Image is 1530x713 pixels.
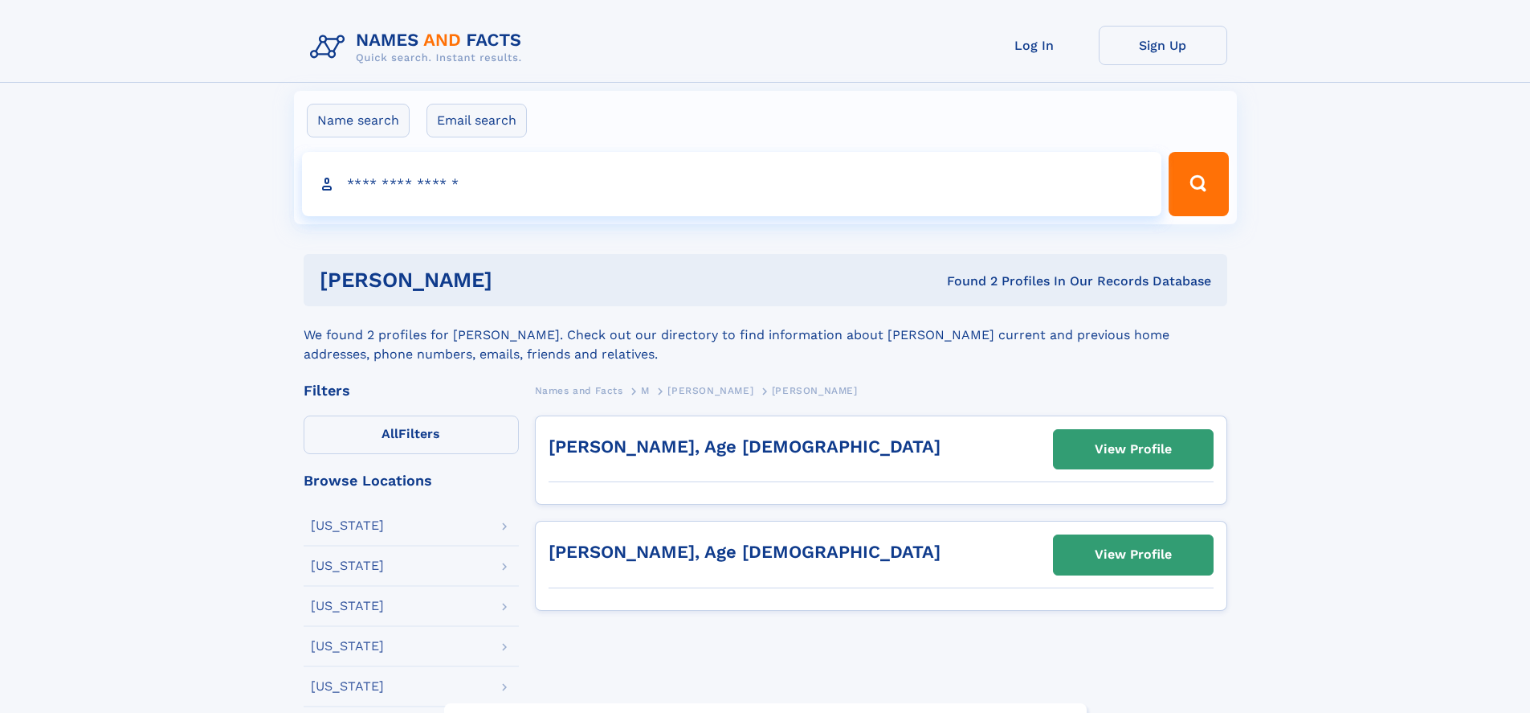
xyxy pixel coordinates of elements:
a: Names and Facts [535,380,623,400]
div: [US_STATE] [311,519,384,532]
span: [PERSON_NAME] [667,385,753,396]
button: Search Button [1169,152,1228,216]
a: Sign Up [1099,26,1227,65]
div: View Profile [1095,536,1172,573]
div: Found 2 Profiles In Our Records Database [720,272,1211,290]
a: View Profile [1054,535,1213,574]
div: [US_STATE] [311,680,384,693]
a: [PERSON_NAME], Age [DEMOGRAPHIC_DATA] [549,542,940,562]
span: M [641,385,650,396]
a: Log In [970,26,1099,65]
div: [US_STATE] [311,600,384,613]
div: Filters [304,383,519,398]
div: Browse Locations [304,473,519,488]
input: search input [302,152,1162,216]
span: All [381,426,398,441]
div: We found 2 profiles for [PERSON_NAME]. Check out our directory to find information about [PERSON_... [304,306,1227,364]
a: [PERSON_NAME] [667,380,753,400]
a: View Profile [1054,430,1213,469]
a: [PERSON_NAME], Age [DEMOGRAPHIC_DATA] [549,436,940,457]
label: Email search [426,104,527,137]
label: Name search [307,104,410,137]
div: [US_STATE] [311,559,384,572]
label: Filters [304,416,519,454]
div: [US_STATE] [311,640,384,653]
img: Logo Names and Facts [304,26,535,69]
a: M [641,380,650,400]
h1: [PERSON_NAME] [320,270,720,290]
div: View Profile [1095,431,1172,468]
span: [PERSON_NAME] [772,385,858,396]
